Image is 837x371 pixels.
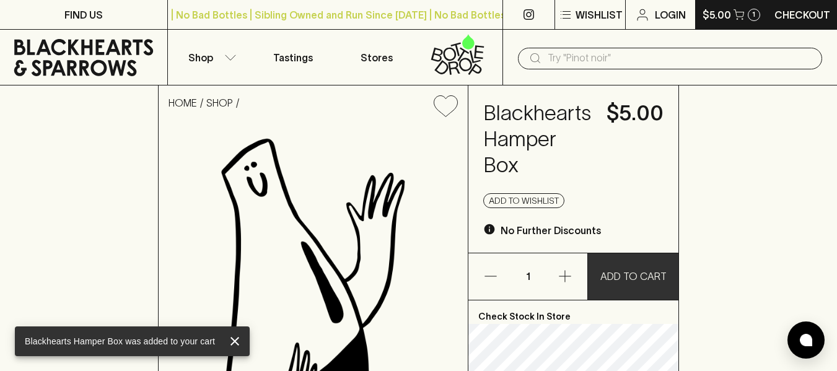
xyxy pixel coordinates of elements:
button: ADD TO CART [588,253,678,300]
p: 1 [752,11,755,18]
a: HOME [169,97,197,108]
p: 1 [513,253,543,300]
h4: Blackhearts Hamper Box [483,100,592,178]
a: SHOP [206,97,233,108]
div: Blackhearts Hamper Box was added to your cart [25,330,215,352]
a: Stores [335,30,419,85]
p: ADD TO CART [600,269,667,284]
p: Login [655,7,686,22]
p: Stores [361,50,393,65]
button: close [225,331,245,351]
input: Try "Pinot noir" [548,48,812,68]
p: Tastings [273,50,313,65]
button: Add to wishlist [429,90,463,122]
p: Check Stock In Store [468,300,678,324]
p: Shop [188,50,213,65]
h4: $5.00 [607,100,664,126]
button: Shop [168,30,252,85]
p: No Further Discounts [501,223,601,238]
p: Wishlist [576,7,623,22]
a: Tastings [252,30,335,85]
p: Checkout [774,7,830,22]
img: bubble-icon [800,334,812,346]
button: Add to wishlist [483,193,564,208]
p: FIND US [64,7,103,22]
p: $5.00 [703,7,731,22]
